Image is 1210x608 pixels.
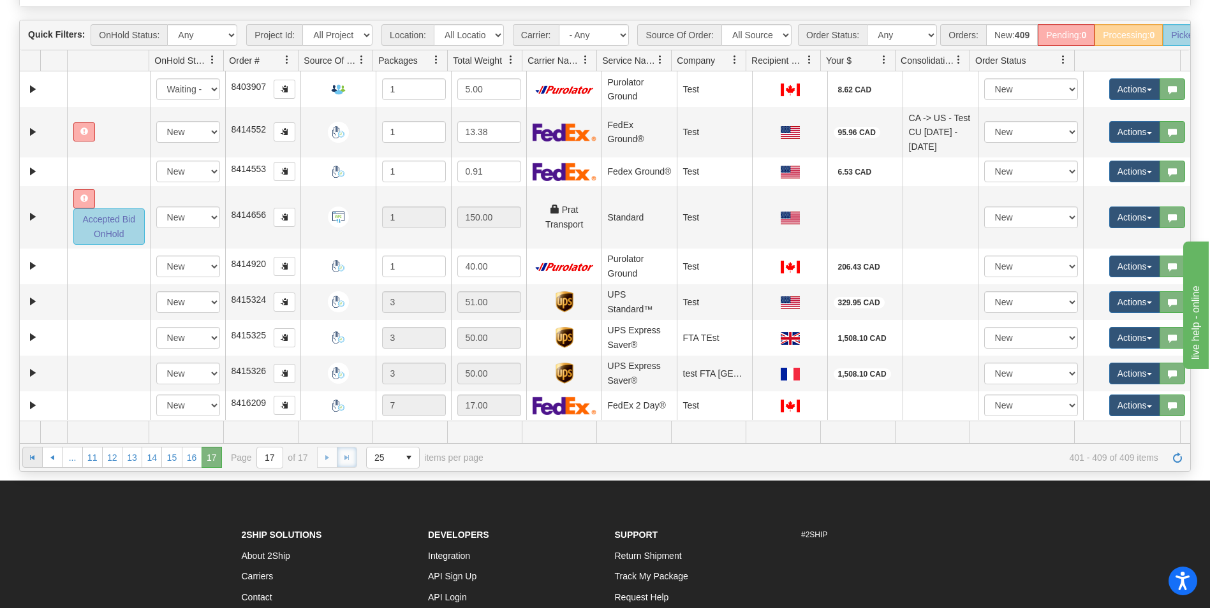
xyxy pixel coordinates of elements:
strong: Support [615,530,658,540]
span: Order Status [975,54,1026,67]
span: Order # [229,54,259,67]
input: Page 17 [257,447,283,468]
span: 8415326 [232,366,267,376]
span: OnHold Status: [91,24,167,46]
a: Your $ filter column settings [873,49,895,71]
td: Purolator Ground [601,71,677,107]
a: Go to the first page [22,447,43,467]
div: 150.00 [457,206,521,228]
span: Company [677,54,715,67]
div: 51.00 [457,291,521,313]
a: Order Status filter column settings [1052,49,1074,71]
button: Actions [1109,121,1160,143]
div: 50.00 [457,363,521,384]
span: 8414920 [232,259,267,269]
a: Carrier Name filter column settings [575,49,596,71]
a: Expand [25,82,41,98]
span: Source Of Order: [637,24,721,46]
td: UPS Standard™ [601,284,677,320]
a: Go to the previous page [42,447,63,467]
span: Recipient Country [751,54,805,67]
button: Copy to clipboard [274,257,295,276]
a: Expand [25,294,41,310]
a: Refresh [1167,447,1188,467]
span: OnHold Status [154,54,208,67]
a: 14 [142,447,162,467]
td: Test [677,71,752,107]
td: Standard [601,186,677,249]
a: Consolidation Unit filter column settings [948,49,970,71]
img: FedEx Express® [533,396,596,415]
strong: 409 [1015,30,1029,40]
span: 401 - 409 of 409 items [501,452,1158,463]
a: 15 [161,447,182,467]
span: Order Status: [798,24,867,46]
a: Service Name filter column settings [649,49,671,71]
div: 6.53 CAD [834,166,876,178]
button: Actions [1109,327,1160,349]
span: 8416209 [232,398,267,408]
div: 3 [382,291,446,313]
td: FedEx Ground® [601,107,677,157]
a: Integration [428,551,470,561]
img: UPS [556,363,573,384]
img: Purolator [533,85,596,94]
span: Page of 17 [231,447,308,468]
span: Total Weight [453,54,502,67]
div: 7 [382,394,446,416]
button: Actions [1109,78,1160,100]
a: Company filter column settings [724,49,746,71]
div: 1,508.10 CAD [834,333,891,344]
div: 3 [382,327,446,349]
img: FedEx Express® [533,163,596,181]
a: Order # filter column settings [276,49,298,71]
div: 95.96 CAD [834,127,880,138]
strong: 2Ship Solutions [242,530,322,540]
a: Expand [25,209,41,225]
button: Actions [1109,256,1160,277]
label: Quick Filters: [28,28,85,41]
strong: 0 [1081,30,1086,40]
div: Processing: [1095,24,1163,46]
a: Expand [25,124,41,140]
span: Service Name [602,54,656,67]
td: CA -> US - Test CU [DATE] - [DATE] [903,107,978,157]
td: Test [677,284,752,320]
strong: Developers [428,530,489,540]
a: Packages filter column settings [425,49,447,71]
img: US [781,166,800,178]
div: 206.43 CAD [834,261,885,273]
a: 11 [82,447,103,467]
div: 50.00 [457,327,521,349]
img: CA [781,400,800,412]
div: 329.95 CAD [834,297,885,308]
img: Manual [328,395,349,416]
button: Copy to clipboard [274,293,295,312]
td: Fedex Ground® [601,157,677,186]
td: UPS Express Saver® [601,320,677,356]
img: FR [781,368,800,380]
span: Orders: [940,24,986,46]
span: items per page [366,447,483,468]
button: Copy to clipboard [274,364,295,383]
a: Expand [25,329,41,345]
span: 25 [374,451,391,464]
div: 8.62 CAD [834,84,876,96]
td: Test [677,157,752,186]
div: New: [986,24,1038,46]
span: Packages [378,54,417,67]
span: Location: [381,24,434,46]
img: US [781,212,800,224]
button: Copy to clipboard [274,328,295,347]
span: 8414553 [232,164,267,174]
img: FedEx Express® [533,123,596,141]
div: Pending: [1038,24,1095,46]
img: US [781,296,800,309]
img: UPS [556,327,573,348]
a: Track My Package [615,571,688,581]
div: grid toolbar [20,20,1190,50]
button: Actions [1109,394,1160,416]
td: Test [677,186,752,249]
td: Test [677,391,752,420]
span: Carrier Name [528,54,581,67]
